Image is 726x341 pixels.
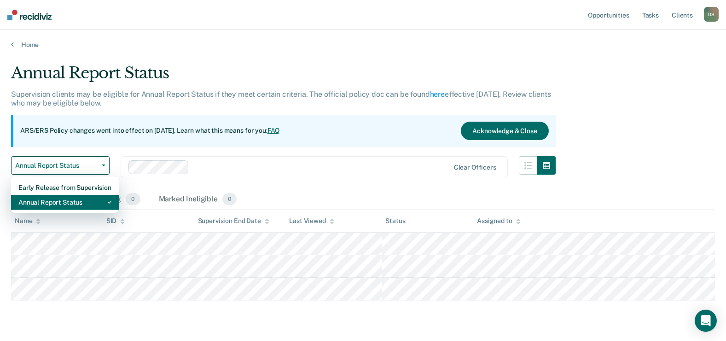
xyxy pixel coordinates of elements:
div: Status [385,217,405,225]
button: Acknowledge & Close [461,122,548,140]
p: ARS/ERS Policy changes went into effect on [DATE]. Learn what this means for you: [20,126,280,135]
span: 0 [126,193,140,205]
a: Home [11,41,715,49]
div: Marked Ineligible0 [157,189,239,210]
div: Early Release from Supervision [18,180,111,195]
span: 0 [222,193,237,205]
button: DS [704,7,719,22]
div: Assigned to [477,217,520,225]
div: Clear officers [454,164,496,171]
div: SID [106,217,125,225]
a: FAQ [267,127,280,134]
div: Supervision End Date [198,217,269,225]
div: Open Intercom Messenger [695,310,717,332]
button: Annual Report Status [11,156,110,175]
img: Recidiviz [7,10,52,20]
div: Last Viewed [289,217,334,225]
div: D S [704,7,719,22]
div: Annual Report Status [18,195,111,210]
span: Annual Report Status [15,162,98,170]
p: Supervision clients may be eligible for Annual Report Status if they meet certain criteria. The o... [11,90,551,107]
div: Annual Report Status [11,64,556,90]
a: here [430,90,445,99]
div: Name [15,217,41,225]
